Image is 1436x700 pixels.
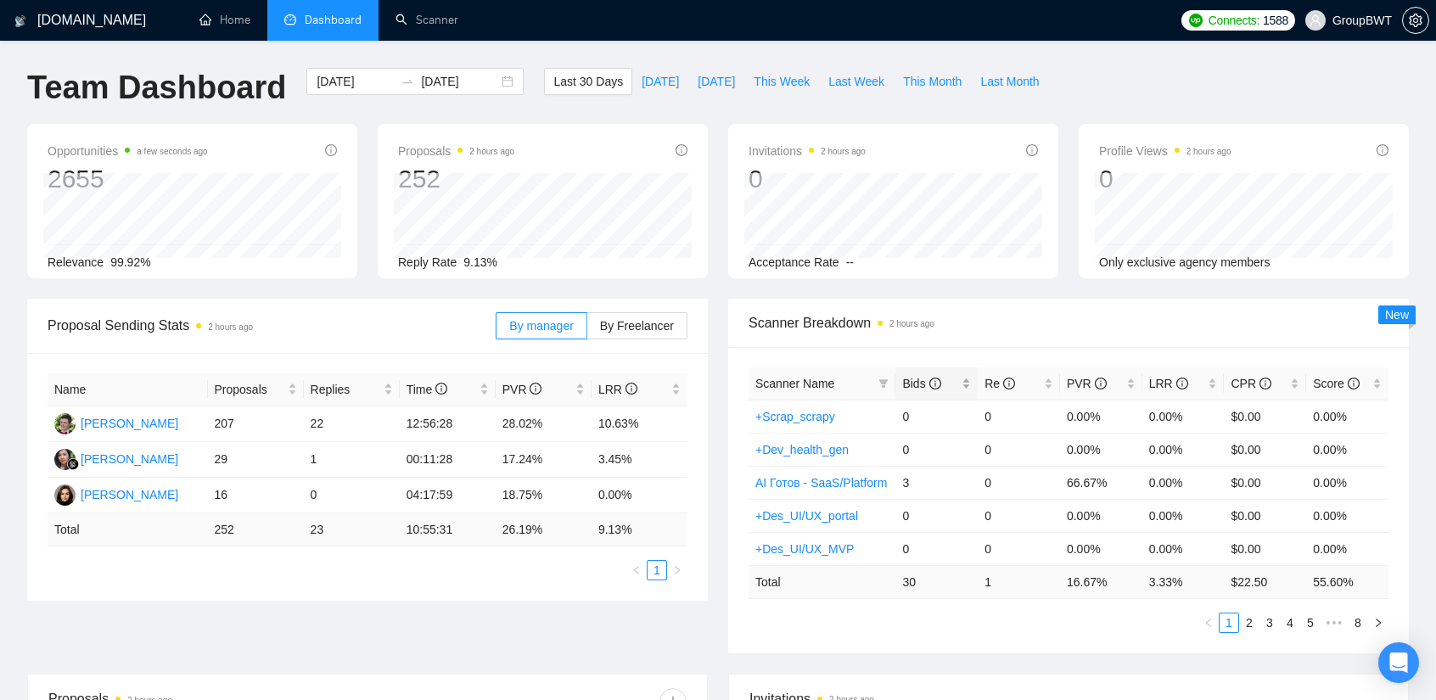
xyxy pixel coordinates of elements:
[502,383,542,396] span: PVR
[208,442,304,478] td: 29
[1142,433,1225,466] td: 0.00%
[980,72,1039,91] span: Last Month
[1402,7,1429,34] button: setting
[398,141,514,161] span: Proposals
[48,513,208,546] td: Total
[1281,613,1299,632] a: 4
[284,14,296,25] span: dashboard
[54,449,76,470] img: SN
[755,476,887,490] a: AI Готов - SaaS/Platform
[1060,565,1142,598] td: 16.67 %
[54,416,178,429] a: AS[PERSON_NAME]
[1224,433,1306,466] td: $0.00
[398,163,514,195] div: 252
[1142,400,1225,433] td: 0.00%
[592,478,687,513] td: 0.00%
[1224,466,1306,499] td: $0.00
[401,75,414,88] span: to
[1060,466,1142,499] td: 66.67%
[626,560,647,580] li: Previous Page
[304,442,400,478] td: 1
[1373,618,1383,628] span: right
[421,72,498,91] input: End date
[821,147,866,156] time: 2 hours ago
[676,144,687,156] span: info-circle
[749,565,895,598] td: Total
[978,532,1060,565] td: 0
[1224,565,1306,598] td: $ 22.50
[1224,499,1306,532] td: $0.00
[642,72,679,91] span: [DATE]
[749,312,1388,333] span: Scanner Breakdown
[895,433,978,466] td: 0
[1300,613,1321,633] li: 5
[1348,378,1360,389] span: info-circle
[631,565,642,575] span: left
[1260,613,1279,632] a: 3
[749,163,866,195] div: 0
[828,72,884,91] span: Last Week
[48,163,208,195] div: 2655
[208,513,304,546] td: 252
[496,406,592,442] td: 28.02%
[1099,163,1231,195] div: 0
[626,560,647,580] button: left
[208,406,304,442] td: 207
[304,373,400,406] th: Replies
[407,383,447,396] span: Time
[1310,14,1321,26] span: user
[325,144,337,156] span: info-circle
[1306,565,1388,598] td: 55.60 %
[1224,400,1306,433] td: $0.00
[400,442,496,478] td: 00:11:28
[895,466,978,499] td: 3
[749,255,839,269] span: Acceptance Rate
[1321,613,1348,633] li: Next 5 Pages
[81,414,178,433] div: [PERSON_NAME]
[984,377,1015,390] span: Re
[1142,565,1225,598] td: 3.33 %
[400,513,496,546] td: 10:55:31
[895,532,978,565] td: 0
[1306,400,1388,433] td: 0.00%
[667,560,687,580] button: right
[902,377,940,390] span: Bids
[1224,532,1306,565] td: $0.00
[1142,499,1225,532] td: 0.00%
[1306,433,1388,466] td: 0.00%
[67,458,79,470] img: gigradar-bm.png
[509,319,573,333] span: By manager
[304,478,400,513] td: 0
[755,509,858,523] a: +Des_UI/UX_portal
[400,478,496,513] td: 04:17:59
[1377,144,1388,156] span: info-circle
[875,371,892,396] span: filter
[1026,144,1038,156] span: info-circle
[978,400,1060,433] td: 0
[698,72,735,91] span: [DATE]
[1259,613,1280,633] li: 3
[1209,11,1259,30] span: Connects:
[553,72,623,91] span: Last 30 Days
[81,485,178,504] div: [PERSON_NAME]
[755,410,835,423] a: +Scrap_scrapy
[1189,14,1203,27] img: upwork-logo.png
[54,413,76,434] img: AS
[1231,377,1271,390] span: CPR
[48,141,208,161] span: Opportunities
[1095,378,1107,389] span: info-circle
[749,141,866,161] span: Invitations
[199,13,250,27] a: homeHome
[978,433,1060,466] td: 0
[496,442,592,478] td: 17.24%
[846,255,854,269] span: --
[929,378,941,389] span: info-circle
[81,450,178,468] div: [PERSON_NAME]
[744,68,819,95] button: This Week
[1219,613,1239,633] li: 1
[1349,613,1367,632] a: 8
[1385,308,1409,322] span: New
[469,147,514,156] time: 2 hours ago
[208,322,253,332] time: 2 hours ago
[592,513,687,546] td: 9.13 %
